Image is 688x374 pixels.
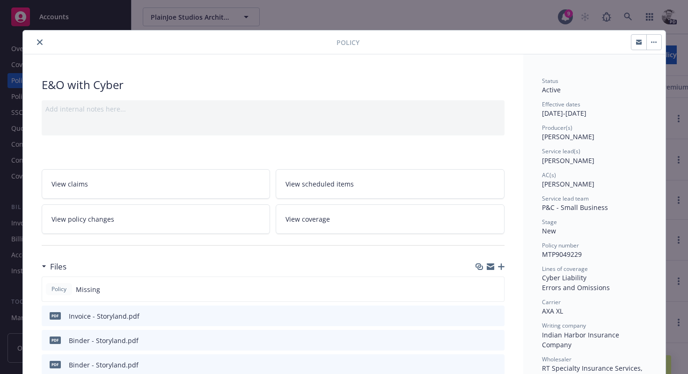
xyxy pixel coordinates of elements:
button: preview file [492,311,501,321]
span: Policy [50,285,68,293]
span: Status [542,77,558,85]
span: View scheduled items [285,179,354,189]
button: download file [477,311,485,321]
span: AC(s) [542,171,556,179]
span: pdf [50,312,61,319]
div: Binder - Storyland.pdf [69,360,139,370]
span: View policy changes [51,214,114,224]
span: Carrier [542,298,561,306]
span: Producer(s) [542,124,572,132]
span: P&C - Small Business [542,203,608,212]
span: pdf [50,361,61,368]
div: Invoice - Storyland.pdf [69,311,139,321]
span: New [542,226,556,235]
span: Missing [76,284,100,294]
span: Service lead team [542,194,589,202]
a: View claims [42,169,271,199]
span: [PERSON_NAME] [542,156,594,165]
button: preview file [492,336,501,345]
span: Writing company [542,322,586,329]
span: Active [542,85,561,94]
span: [PERSON_NAME] [542,132,594,141]
div: Binder - Storyland.pdf [69,336,139,345]
div: Add internal notes here... [45,104,501,114]
div: E&O with Cyber [42,77,505,93]
span: [PERSON_NAME] [542,180,594,188]
span: Effective dates [542,100,580,108]
span: MTP9049229 [542,250,582,259]
button: download file [477,360,485,370]
span: Wholesaler [542,355,571,363]
span: pdf [50,337,61,344]
h3: Files [50,261,66,273]
span: Service lead(s) [542,147,580,155]
a: View scheduled items [276,169,505,199]
span: Indian Harbor Insurance Company [542,330,621,349]
a: View policy changes [42,204,271,234]
span: AXA XL [542,307,563,315]
a: View coverage [276,204,505,234]
span: Policy [337,37,359,47]
div: Errors and Omissions [542,283,647,292]
span: Lines of coverage [542,265,588,273]
button: download file [477,336,485,345]
span: View claims [51,179,88,189]
div: [DATE] - [DATE] [542,100,647,118]
div: Files [42,261,66,273]
button: preview file [492,360,501,370]
span: View coverage [285,214,330,224]
span: Stage [542,218,557,226]
span: Policy number [542,241,579,249]
div: Cyber Liability [542,273,647,283]
button: close [34,37,45,48]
